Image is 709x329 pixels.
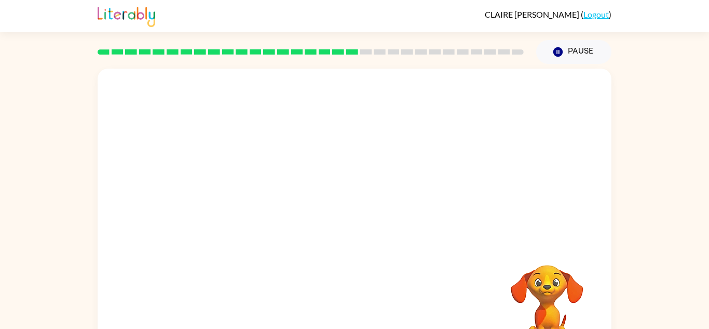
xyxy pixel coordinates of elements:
[485,9,581,19] span: CLAIRE [PERSON_NAME]
[583,9,609,19] a: Logout
[485,9,611,19] div: ( )
[536,40,611,64] button: Pause
[98,4,155,27] img: Literably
